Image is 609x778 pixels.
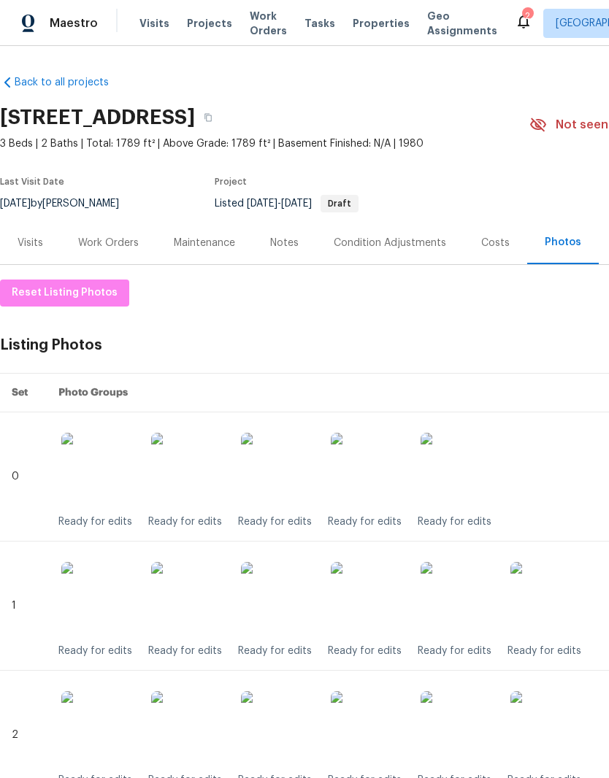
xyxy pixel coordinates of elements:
[238,644,312,658] div: Ready for edits
[58,644,132,658] div: Ready for edits
[187,16,232,31] span: Projects
[322,199,357,208] span: Draft
[247,199,312,209] span: -
[353,16,410,31] span: Properties
[18,236,43,250] div: Visits
[148,644,222,658] div: Ready for edits
[304,18,335,28] span: Tasks
[195,104,221,131] button: Copy Address
[334,236,446,250] div: Condition Adjustments
[215,177,247,186] span: Project
[50,16,98,31] span: Maestro
[545,235,581,250] div: Photos
[281,199,312,209] span: [DATE]
[174,236,235,250] div: Maintenance
[328,515,402,529] div: Ready for edits
[58,515,132,529] div: Ready for edits
[507,644,581,658] div: Ready for edits
[247,199,277,209] span: [DATE]
[215,199,359,209] span: Listed
[522,9,532,23] div: 2
[481,236,510,250] div: Costs
[427,9,497,38] span: Geo Assignments
[12,284,118,302] span: Reset Listing Photos
[148,515,222,529] div: Ready for edits
[328,644,402,658] div: Ready for edits
[250,9,287,38] span: Work Orders
[139,16,169,31] span: Visits
[270,236,299,250] div: Notes
[418,515,491,529] div: Ready for edits
[78,236,139,250] div: Work Orders
[238,515,312,529] div: Ready for edits
[418,644,491,658] div: Ready for edits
